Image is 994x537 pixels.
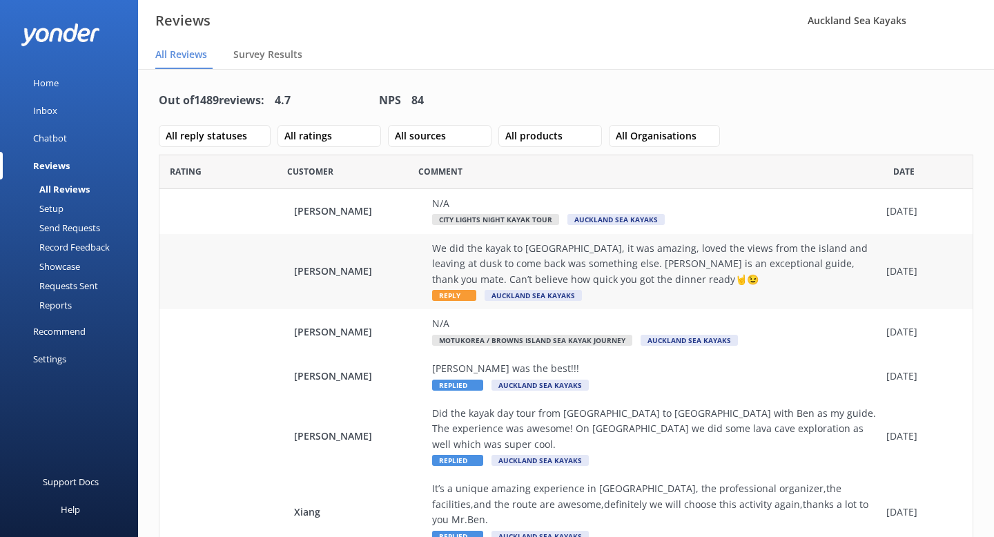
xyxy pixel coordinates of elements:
span: Motukorea / Browns Island Sea Kayak Journey [432,335,632,346]
div: Recommend [33,318,86,345]
a: Showcase [8,257,138,276]
span: Replied [432,455,483,466]
span: All reply statuses [166,128,255,144]
div: Record Feedback [8,237,110,257]
h4: 84 [411,92,424,110]
div: [DATE] [886,324,955,340]
div: Reports [8,295,72,315]
h4: NPS [379,92,401,110]
div: It’s a unique amazing experience in [GEOGRAPHIC_DATA], the professional organizer,the facilities,... [432,481,879,527]
div: Showcase [8,257,80,276]
a: Reports [8,295,138,315]
div: Reviews [33,152,70,179]
span: Replied [432,380,483,391]
span: City Lights Night Kayak Tour [432,214,559,225]
span: Reply [432,290,476,301]
span: Auckland Sea Kayaks [641,335,738,346]
a: Record Feedback [8,237,138,257]
span: All ratings [284,128,340,144]
a: Requests Sent [8,276,138,295]
a: All Reviews [8,179,138,199]
span: Date [170,165,202,178]
span: All sources [395,128,454,144]
div: Settings [33,345,66,373]
span: Xiang [294,505,425,520]
div: [DATE] [886,505,955,520]
div: Setup [8,199,64,218]
span: [PERSON_NAME] [294,204,425,219]
div: [PERSON_NAME] was the best!!! [432,361,879,376]
span: Auckland Sea Kayaks [491,380,589,391]
span: [PERSON_NAME] [294,429,425,444]
a: Setup [8,199,138,218]
span: Auckland Sea Kayaks [567,214,665,225]
div: [DATE] [886,264,955,279]
div: N/A [432,316,879,331]
div: Help [61,496,80,523]
h4: 4.7 [275,92,291,110]
span: Survey Results [233,48,302,61]
span: Auckland Sea Kayaks [491,455,589,466]
div: Inbox [33,97,57,124]
span: All Organisations [616,128,705,144]
div: Did the kayak day tour from [GEOGRAPHIC_DATA] to [GEOGRAPHIC_DATA] with Ben as my guide. The expe... [432,406,879,452]
h3: Reviews [155,10,211,32]
img: yonder-white-logo.png [21,23,100,46]
div: Chatbot [33,124,67,152]
div: We did the kayak to [GEOGRAPHIC_DATA], it was amazing, loved the views from the island and leavin... [432,241,879,287]
a: Send Requests [8,218,138,237]
div: [DATE] [886,369,955,384]
div: Home [33,69,59,97]
span: [PERSON_NAME] [294,324,425,340]
span: [PERSON_NAME] [294,369,425,384]
div: [DATE] [886,204,955,219]
span: Date [893,165,915,178]
h4: Out of 1489 reviews: [159,92,264,110]
div: Send Requests [8,218,100,237]
div: Requests Sent [8,276,98,295]
div: All Reviews [8,179,90,199]
span: All Reviews [155,48,207,61]
div: Support Docs [43,468,99,496]
span: Question [418,165,462,178]
div: N/A [432,196,879,211]
div: [DATE] [886,429,955,444]
span: Auckland Sea Kayaks [485,290,582,301]
span: Date [287,165,333,178]
span: [PERSON_NAME] [294,264,425,279]
span: All products [505,128,571,144]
